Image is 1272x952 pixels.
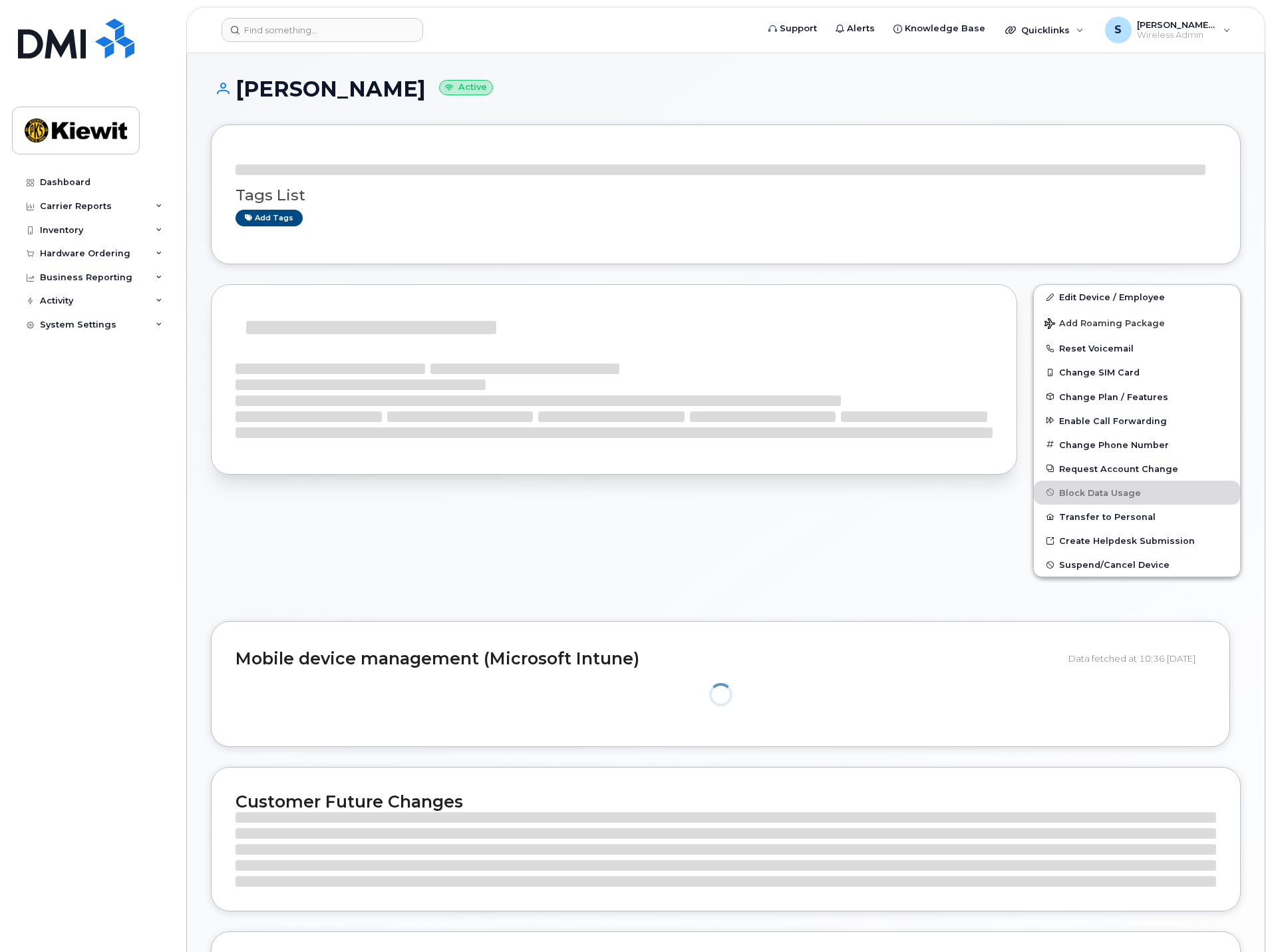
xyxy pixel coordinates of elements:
button: Change SIM Card [1034,360,1240,384]
h2: Mobile device management (Microsoft Intune) [236,650,1058,668]
h2: Customer Future Changes [236,792,1216,812]
button: Transfer to Personal [1034,505,1240,529]
h3: Tags List [236,187,1216,204]
a: Create Helpdesk Submission [1034,529,1240,553]
button: Enable Call Forwarding [1034,409,1240,433]
button: Suspend/Cancel Device [1034,553,1240,577]
a: Add tags [236,210,303,226]
button: Add Roaming Package [1034,309,1240,336]
button: Change Phone Number [1034,433,1240,457]
span: Enable Call Forwarding [1059,415,1167,425]
button: Request Account Change [1034,457,1240,481]
button: Change Plan / Features [1034,385,1240,409]
span: Change Plan / Features [1059,391,1168,401]
span: Suspend/Cancel Device [1059,560,1170,570]
button: Block Data Usage [1034,481,1240,505]
h1: [PERSON_NAME] [211,77,1241,101]
small: Active [439,80,493,95]
span: Add Roaming Package [1044,318,1165,331]
button: Reset Voicemail [1034,336,1240,360]
div: Data fetched at 10:36 [DATE] [1068,646,1205,671]
a: Edit Device / Employee [1034,285,1240,309]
